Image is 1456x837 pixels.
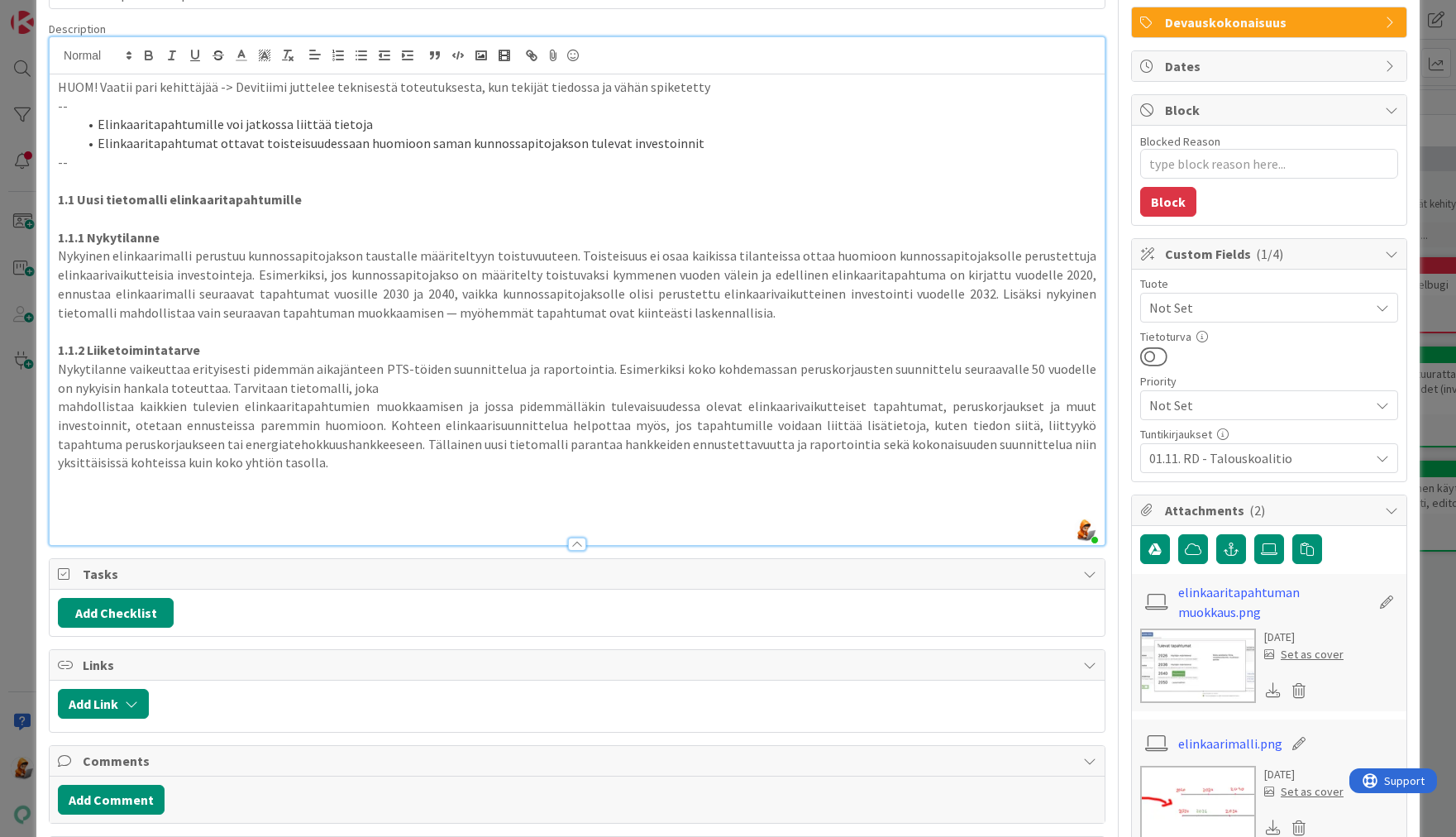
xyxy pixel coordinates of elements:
button: Add Checklist [58,598,174,628]
span: Dates [1165,56,1377,76]
p: -- [58,97,1096,116]
div: Download [1264,680,1282,701]
span: 01.11. RD - Talouskoalitio [1149,447,1361,470]
p: -- [58,153,1096,172]
span: Block [1165,100,1377,120]
span: Links [83,655,1075,675]
label: Blocked Reason [1140,134,1220,149]
p: mahdollistaa kaikkien tulevien elinkaaritapahtumien muokkaamisen ja jossa pidemmälläkin tulevaisu... [58,397,1096,472]
button: Add Comment [58,785,165,815]
span: ( 2 ) [1249,502,1265,519]
span: Comments [83,751,1075,771]
span: Devauskokonaisuus [1165,12,1377,32]
img: ZZFks03RHHgJxPgN5G6fQMAAnOxjdkHE.png [1073,519,1096,542]
strong: 1.1 Uusi tietomalli elinkaaritapahtumille [58,191,302,208]
span: Not Set [1149,394,1361,417]
p: Nykytilanne vaikeuttaa erityisesti pidemmän aikajänteen PTS-töiden suunnittelua ja raportointia. ... [58,360,1096,397]
p: Nykyinen elinkaarimalli perustuu kunnossapitojakson taustalle määriteltyyn toistuvuuteen. Toistei... [58,246,1096,322]
div: Tietoturva [1140,331,1398,342]
span: Support [35,2,75,22]
span: Tasks [83,564,1075,584]
strong: 1.1.2 Liiketoimintatarve [58,342,200,358]
a: elinkaarimalli.png [1178,734,1282,753]
li: Elinkaaritapahtumille voi jatkossa liittää tietoja [78,115,1096,134]
button: Add Link [58,689,149,719]
a: elinkaaritapahtuman muokkaus.png [1178,582,1370,622]
span: Custom Fields [1165,244,1377,264]
button: Block [1140,187,1196,217]
div: [DATE] [1264,766,1344,783]
div: Set as cover [1264,646,1344,663]
span: Description [49,22,106,36]
div: Tuntikirjaukset [1140,428,1398,440]
div: Tuote [1140,278,1398,289]
div: [DATE] [1264,629,1344,646]
div: Priority [1140,375,1398,387]
span: Not Set [1149,296,1361,319]
strong: 1.1.1 Nykytilanne [58,229,160,246]
li: Elinkaaritapahtumat ottavat toisteisuudessaan huomioon saman kunnossapitojakson tulevat investoinnit [78,134,1096,153]
span: ( 1/4 ) [1256,246,1283,262]
div: Set as cover [1264,783,1344,801]
p: HUOM! Vaatii pari kehittäjää -> Devitiimi juttelee teknisestä toteutuksesta, kun tekijät tiedossa... [58,78,1096,97]
span: Attachments [1165,500,1377,520]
